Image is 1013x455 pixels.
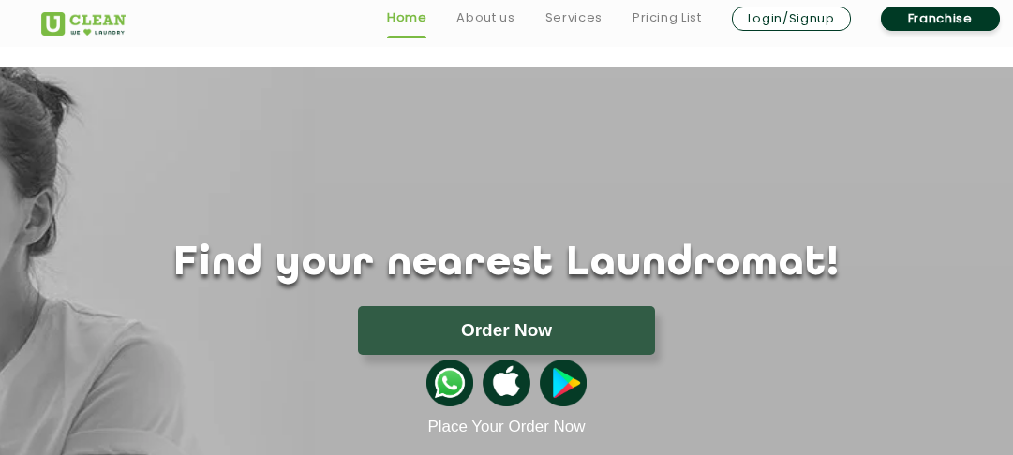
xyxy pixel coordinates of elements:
[732,7,851,31] a: Login/Signup
[881,7,1000,31] a: Franchise
[387,7,427,29] a: Home
[27,241,987,287] h1: Find your nearest Laundromat!
[483,360,529,406] img: apple-icon.png
[540,360,587,406] img: playstoreicon.png
[41,12,126,36] img: UClean Laundry and Dry Cleaning
[427,418,585,436] a: Place Your Order Now
[426,360,473,406] img: whatsappicon.png
[545,7,603,29] a: Services
[358,306,654,355] button: Order Now
[456,7,514,29] a: About us
[633,7,702,29] a: Pricing List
